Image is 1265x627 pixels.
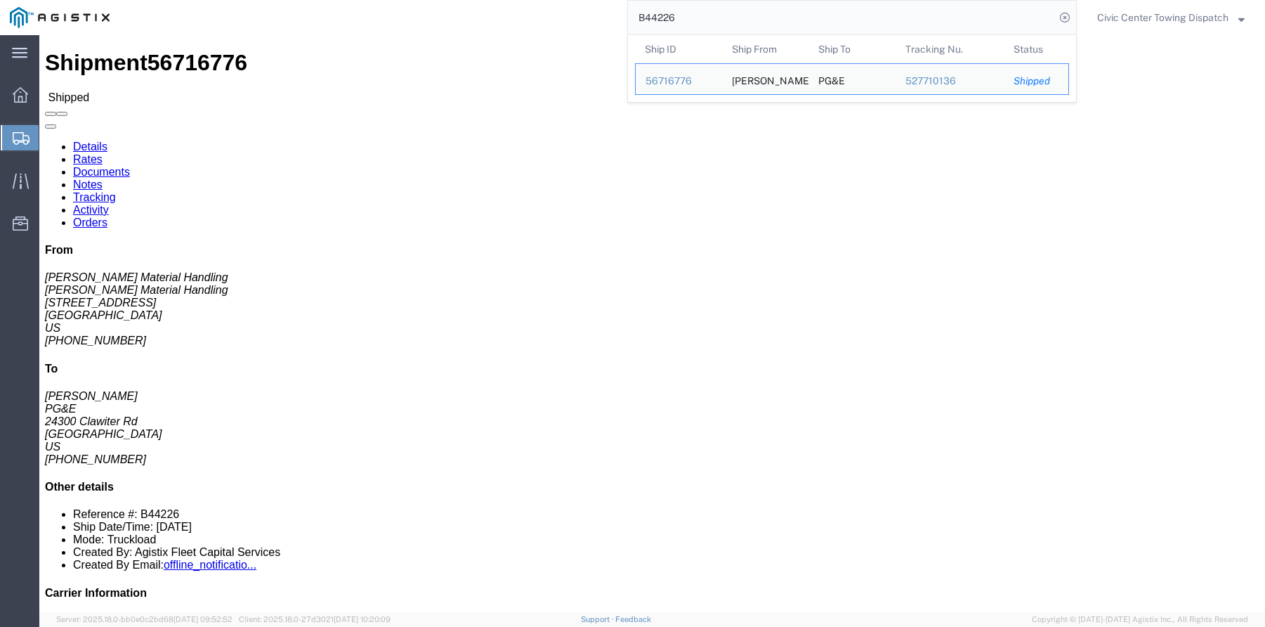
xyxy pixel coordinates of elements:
span: [DATE] 09:52:52 [173,615,232,623]
input: Search for shipment number, reference number [628,1,1055,34]
div: 527710136 [905,74,995,89]
th: Tracking Nu. [896,35,1004,63]
a: Feedback [615,615,651,623]
span: Server: 2025.18.0-bb0e0c2bd68 [56,615,232,623]
div: Shipped [1014,74,1058,89]
span: Copyright © [DATE]-[DATE] Agistix Inc., All Rights Reserved [1032,614,1248,626]
span: Civic Center Towing Dispatch [1097,10,1228,25]
span: Client: 2025.18.0-27d3021 [239,615,391,623]
th: Ship To [808,35,896,63]
table: Search Results [635,35,1076,102]
div: Pape Material Handling [732,64,799,94]
a: Support [581,615,616,623]
th: Ship ID [635,35,722,63]
div: PG&E [818,64,845,94]
iframe: FS Legacy Container [39,35,1265,612]
th: Ship From [722,35,809,63]
button: Civic Center Towing Dispatch [1096,9,1245,26]
div: 56716776 [645,74,712,89]
img: logo [10,7,110,28]
th: Status [1004,35,1069,63]
span: [DATE] 10:20:09 [334,615,391,623]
